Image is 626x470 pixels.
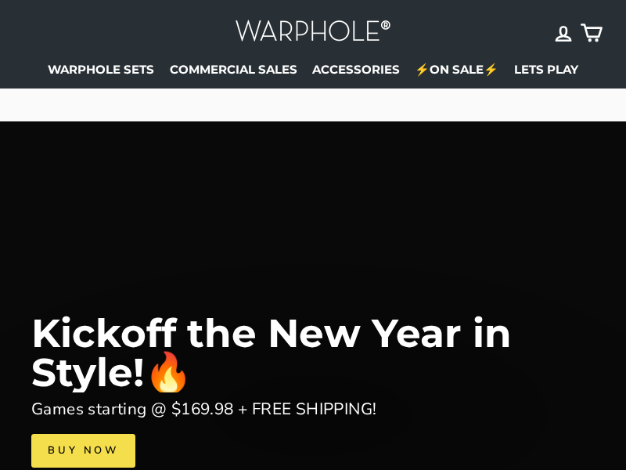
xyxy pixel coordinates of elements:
[31,434,135,467] a: Buy Now
[31,57,595,81] ul: Primary
[235,16,391,49] img: Warphole
[42,57,160,81] a: WARPHOLE SETS
[164,57,303,81] a: COMMERCIAL SALES
[31,314,595,392] div: Kickoff the New Year in Style!🔥
[508,57,584,81] a: LETS PLAY
[307,57,406,81] a: ACCESSORIES
[31,396,376,422] div: Games starting @ $169.98 + FREE SHIPPING!
[409,57,505,81] a: ⚡ON SALE⚡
